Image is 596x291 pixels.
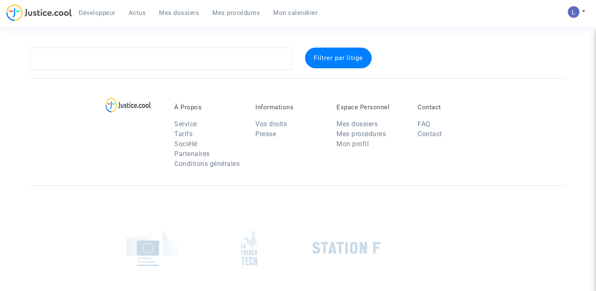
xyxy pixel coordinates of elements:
a: Mes dossiers [152,7,206,19]
a: Mon calendrier [267,7,324,19]
a: Actus [122,7,153,19]
a: Tarifs [174,130,192,138]
span: Filtrer par litige [314,54,363,62]
a: Vos droits [255,120,287,128]
span: Mes dossiers [159,9,199,17]
span: Mon calendrier [273,9,317,17]
a: Mes procédures [336,130,386,138]
a: Partenaires [174,150,210,158]
p: Contact [418,103,486,111]
img: jc-logo.svg [6,4,72,21]
a: Service [174,120,197,128]
p: Informations [255,103,324,111]
span: Mes procédures [212,9,260,17]
span: Actus [129,9,146,17]
p: Espace Personnel [336,103,405,111]
img: stationf.png [312,242,381,254]
a: Mes dossiers [336,120,377,128]
a: Mon profil [336,140,369,148]
img: logo-lg.svg [106,98,151,113]
a: Presse [255,130,276,138]
span: Développeur [79,9,115,17]
p: À Propos [174,103,243,111]
a: Contact [418,130,442,138]
img: europe_commision.png [126,230,178,266]
img: AATXAJzI13CaqkJmx-MOQUbNyDE09GJ9dorwRvFSQZdH=s96-c [568,6,579,18]
a: Mes procédures [206,7,267,19]
a: FAQ [418,120,430,128]
a: Société [174,140,197,148]
a: Conditions générales [174,160,240,168]
img: french_tech.png [241,231,257,266]
a: Développeur [72,7,122,19]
